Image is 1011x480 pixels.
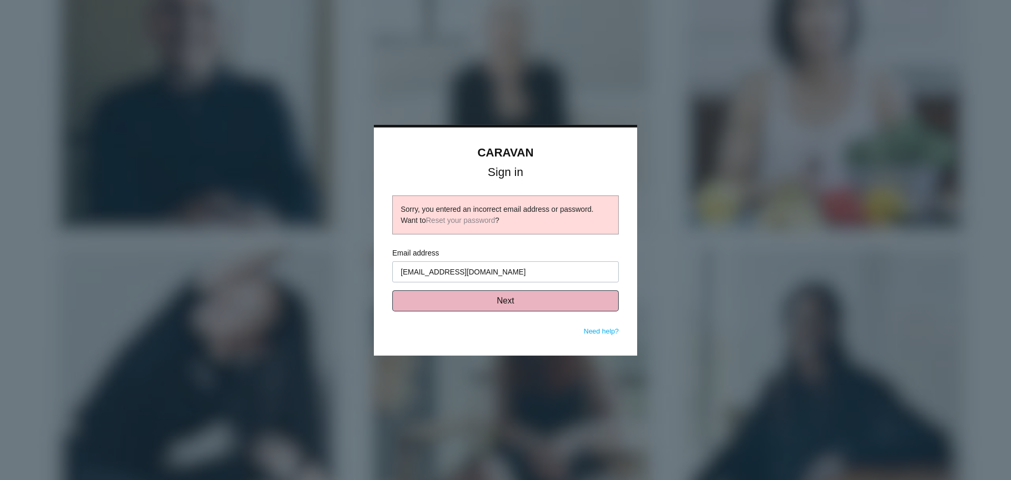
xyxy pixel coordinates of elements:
a: CARAVAN [478,145,534,159]
label: Email address [392,248,619,259]
a: Need help? [584,327,619,335]
button: Next [392,290,619,311]
h1: Sign in [392,168,619,177]
div: Sorry, you entered an incorrect email address or password. Want to ? [401,204,610,226]
a: Reset your password [426,216,495,224]
input: Enter your email address [392,261,619,282]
